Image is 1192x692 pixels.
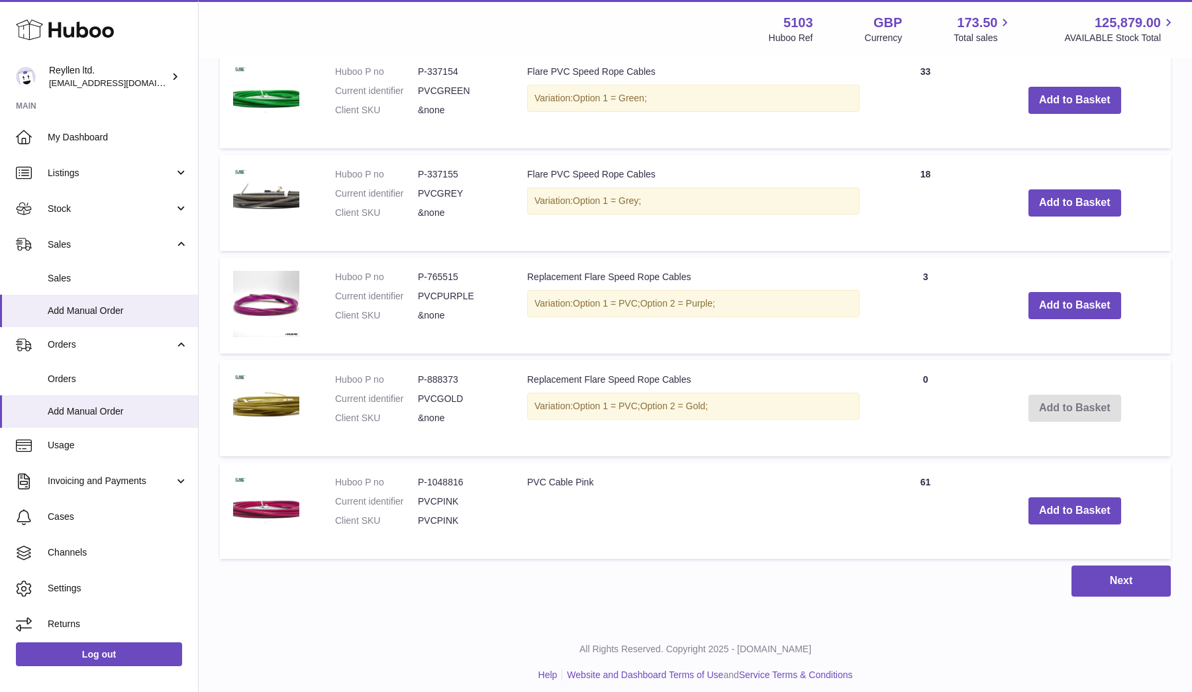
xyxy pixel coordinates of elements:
dd: &none [418,412,501,424]
span: Sales [48,238,174,251]
span: Option 2 = Purple; [640,298,715,309]
dd: PVCPINK [418,495,501,508]
a: Website and Dashboard Terms of Use [567,669,723,680]
td: 18 [873,155,979,251]
dt: Huboo P no [335,271,418,283]
dd: PVCGOLD [418,393,501,405]
span: Orders [48,338,174,351]
td: 33 [873,52,979,148]
span: Settings [48,582,188,595]
div: Currency [865,32,903,44]
img: PVC Cable Pink [233,476,299,542]
span: Add Manual Order [48,305,188,317]
span: My Dashboard [48,131,188,144]
dt: Current identifier [335,393,418,405]
td: Replacement Flare Speed Rope Cables [514,360,873,456]
span: Total sales [954,32,1013,44]
dt: Current identifier [335,187,418,200]
button: Add to Basket [1028,189,1121,217]
dt: Client SKU [335,207,418,219]
img: reyllen@reyllen.com [16,67,36,87]
dd: PVCPINK [418,515,501,527]
strong: GBP [873,14,902,32]
span: Stock [48,203,174,215]
dd: PVCGREY [418,187,501,200]
td: 3 [873,258,979,354]
span: Add Manual Order [48,405,188,418]
dd: &none [418,309,501,322]
dt: Current identifier [335,495,418,508]
a: Help [538,669,558,680]
dd: PVCGREEN [418,85,501,97]
button: Add to Basket [1028,87,1121,114]
dt: Huboo P no [335,168,418,181]
span: Usage [48,439,188,452]
div: Reyllen ltd. [49,64,168,89]
dd: PVCPURPLE [418,290,501,303]
dt: Current identifier [335,290,418,303]
dt: Huboo P no [335,66,418,78]
dt: Current identifier [335,85,418,97]
span: Listings [48,167,174,179]
dd: P-888373 [418,373,501,386]
dt: Client SKU [335,412,418,424]
td: Flare PVC Speed Rope Cables [514,52,873,148]
span: 125,879.00 [1095,14,1161,32]
li: and [562,669,852,681]
dt: Client SKU [335,309,418,322]
span: Option 1 = Green; [573,93,647,103]
span: Option 2 = Gold; [640,401,708,411]
div: Variation: [527,290,860,317]
td: PVC Cable Pink [514,463,873,559]
td: Replacement Flare Speed Rope Cables [514,258,873,354]
span: Sales [48,272,188,285]
button: Add to Basket [1028,497,1121,524]
span: Orders [48,373,188,385]
dd: P-337154 [418,66,501,78]
span: Returns [48,618,188,630]
p: All Rights Reserved. Copyright 2025 - [DOMAIN_NAME] [209,643,1181,656]
dt: Client SKU [335,104,418,117]
span: Cases [48,511,188,523]
span: Option 1 = Grey; [573,195,641,206]
dd: &none [418,207,501,219]
img: Flare PVC Speed Rope Cables [233,168,299,234]
span: AVAILABLE Stock Total [1064,32,1176,44]
strong: 5103 [783,14,813,32]
dt: Huboo P no [335,476,418,489]
div: Variation: [527,85,860,112]
dd: P-1048816 [418,476,501,489]
button: Add to Basket [1028,292,1121,319]
span: Option 1 = PVC; [573,298,640,309]
dd: &none [418,104,501,117]
a: Service Terms & Conditions [739,669,853,680]
td: 0 [873,360,979,456]
div: Variation: [527,187,860,215]
span: [EMAIL_ADDRESS][DOMAIN_NAME] [49,77,195,88]
div: Huboo Ref [769,32,813,44]
img: Flare PVC Speed Rope Cables [233,66,299,132]
a: Log out [16,642,182,666]
div: Variation: [527,393,860,420]
span: Option 1 = PVC; [573,401,640,411]
span: Channels [48,546,188,559]
dt: Client SKU [335,515,418,527]
td: 61 [873,463,979,559]
td: Flare PVC Speed Rope Cables [514,155,873,251]
span: Invoicing and Payments [48,475,174,487]
span: 173.50 [957,14,997,32]
img: Replacement Flare Speed Rope Cables [233,373,299,440]
dd: P-765515 [418,271,501,283]
a: 125,879.00 AVAILABLE Stock Total [1064,14,1176,44]
img: Replacement Flare Speed Rope Cables [233,271,299,337]
dt: Huboo P no [335,373,418,386]
a: 173.50 Total sales [954,14,1013,44]
dd: P-337155 [418,168,501,181]
button: Next [1071,566,1171,597]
